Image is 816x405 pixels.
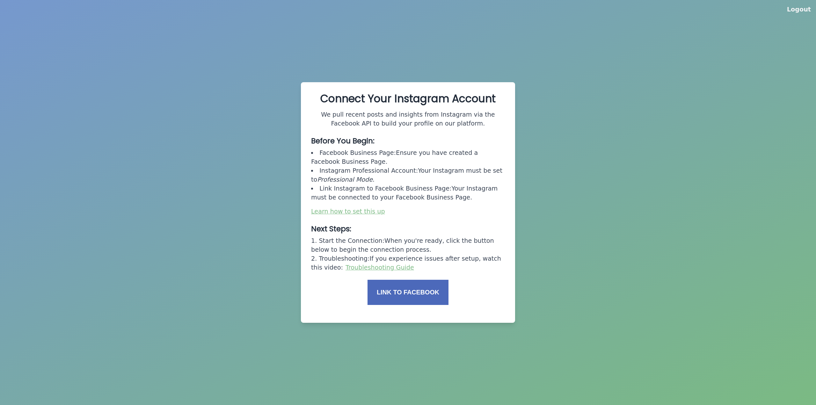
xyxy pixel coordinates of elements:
li: Ensure you have created a Facebook Business Page. [311,148,505,166]
button: Logout [787,5,811,14]
li: Your Instagram must be set to . [311,166,505,184]
span: Start the Connection: [319,237,384,244]
p: We pull recent posts and insights from Instagram via the Facebook API to build your profile on ou... [311,110,505,128]
span: Troubleshooting: [319,255,369,262]
h2: Connect Your Instagram Account [311,92,505,105]
li: If you experience issues after setup, watch this video: [311,254,505,272]
span: Instagram Professional Account: [319,167,418,174]
li: When you're ready, click the button below to begin the connection process. [311,236,505,254]
span: Facebook Business Page: [319,149,396,156]
a: Troubleshooting Guide [346,264,414,271]
span: Professional Mode [317,176,373,183]
h3: Next Steps: [311,224,505,234]
li: Your Instagram must be connected to your Facebook Business Page. [311,184,505,202]
h3: Before You Begin: [311,136,505,146]
span: Link Instagram to Facebook Business Page: [319,185,451,192]
button: Link to Facebook [368,280,448,305]
a: Learn how to set this up [311,208,385,215]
